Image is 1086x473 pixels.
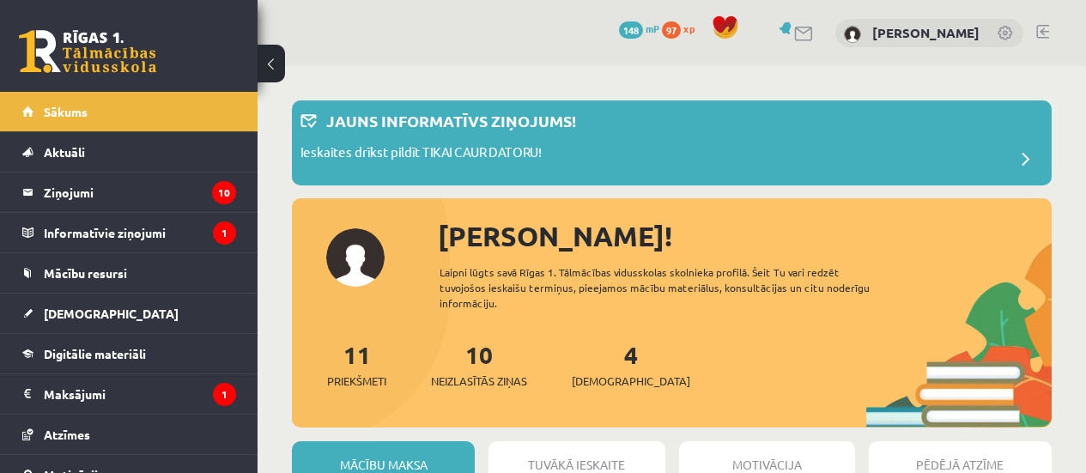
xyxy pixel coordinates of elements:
a: Digitālie materiāli [22,334,236,373]
i: 1 [213,383,236,406]
legend: Informatīvie ziņojumi [44,213,236,252]
i: 10 [212,181,236,204]
div: Laipni lūgts savā Rīgas 1. Tālmācības vidusskolas skolnieka profilā. Šeit Tu vari redzēt tuvojošo... [440,264,895,311]
a: 148 mP [619,21,659,35]
span: 97 [662,21,681,39]
a: 97 xp [662,21,703,35]
span: Atzīmes [44,427,90,442]
img: Laura Maculēviča [844,26,861,43]
p: Jauns informatīvs ziņojums! [326,109,576,132]
span: Aktuāli [44,144,85,160]
a: Ziņojumi10 [22,173,236,212]
a: [DEMOGRAPHIC_DATA] [22,294,236,333]
i: 1 [213,221,236,245]
span: Neizlasītās ziņas [431,373,527,390]
a: Mācību resursi [22,253,236,293]
span: mP [646,21,659,35]
span: xp [683,21,695,35]
a: Aktuāli [22,132,236,172]
a: Maksājumi1 [22,374,236,414]
a: 10Neizlasītās ziņas [431,339,527,390]
a: 11Priekšmeti [327,339,386,390]
span: Mācību resursi [44,265,127,281]
a: Informatīvie ziņojumi1 [22,213,236,252]
span: [DEMOGRAPHIC_DATA] [44,306,179,321]
span: Sākums [44,104,88,119]
span: Priekšmeti [327,373,386,390]
a: [PERSON_NAME] [872,24,980,41]
span: Digitālie materiāli [44,346,146,361]
legend: Maksājumi [44,374,236,414]
span: [DEMOGRAPHIC_DATA] [572,373,690,390]
a: 4[DEMOGRAPHIC_DATA] [572,339,690,390]
a: Rīgas 1. Tālmācības vidusskola [19,30,156,73]
a: Sākums [22,92,236,131]
span: 148 [619,21,643,39]
legend: Ziņojumi [44,173,236,212]
div: [PERSON_NAME]! [438,215,1052,257]
a: Jauns informatīvs ziņojums! Ieskaites drīkst pildīt TIKAI CAUR DATORU! [300,109,1043,177]
p: Ieskaites drīkst pildīt TIKAI CAUR DATORU! [300,143,542,167]
a: Atzīmes [22,415,236,454]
